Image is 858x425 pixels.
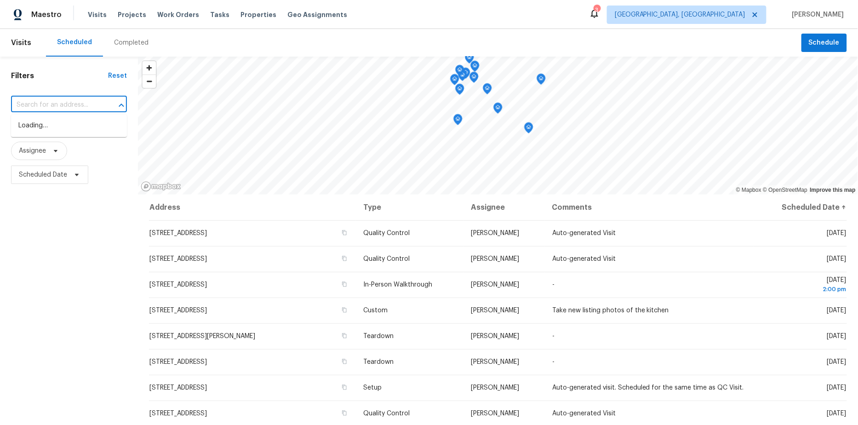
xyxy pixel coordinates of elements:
span: [PERSON_NAME] [471,410,519,417]
span: [DATE] [827,230,847,236]
div: Reset [108,71,127,80]
span: Maestro [31,10,62,19]
div: Map marker [453,114,463,128]
span: Auto-generated visit. Scheduled for the same time as QC Visit. [552,385,744,391]
div: Map marker [465,52,474,67]
span: [PERSON_NAME] [471,307,519,314]
span: Auto-generated Visit [552,230,616,236]
span: Take new listing photos of the kitchen [552,307,669,314]
div: Scheduled [57,38,92,47]
span: [PERSON_NAME] [471,333,519,339]
a: OpenStreetMap [763,187,807,193]
div: Map marker [450,74,459,88]
span: [STREET_ADDRESS][PERSON_NAME] [149,333,255,339]
span: [DATE] [827,307,847,314]
span: Schedule [809,37,840,49]
button: Copy Address [340,383,349,391]
span: Teardown [363,359,394,365]
th: Scheduled Date ↑ [754,195,847,220]
span: [STREET_ADDRESS] [149,410,207,417]
span: Auto-generated Visit [552,256,616,262]
span: Visits [11,33,31,53]
button: Copy Address [340,254,349,263]
span: [DATE] [827,333,847,339]
button: Copy Address [340,306,349,314]
span: [STREET_ADDRESS] [149,230,207,236]
span: - [552,281,555,288]
span: Geo Assignments [287,10,347,19]
span: - [552,333,555,339]
span: Quality Control [363,410,410,417]
div: Map marker [455,84,464,98]
span: Quality Control [363,230,410,236]
button: Copy Address [340,229,349,237]
th: Type [356,195,463,220]
button: Schedule [801,34,847,52]
span: [DATE] [827,385,847,391]
span: Setup [363,385,382,391]
div: Map marker [537,74,546,88]
span: Zoom out [143,75,156,88]
span: Assignee [19,146,46,155]
span: [DATE] [827,359,847,365]
div: Map marker [524,122,533,137]
span: [GEOGRAPHIC_DATA], [GEOGRAPHIC_DATA] [615,10,745,19]
span: [STREET_ADDRESS] [149,281,207,288]
span: [DATE] [827,410,847,417]
h1: Filters [11,71,108,80]
div: Map marker [469,72,479,86]
div: Map marker [455,65,464,79]
span: Properties [240,10,276,19]
span: Projects [118,10,146,19]
div: 3 [594,6,600,15]
th: Comments [545,195,754,220]
span: [STREET_ADDRESS] [149,359,207,365]
div: Map marker [461,68,470,82]
button: Close [115,99,128,112]
button: Copy Address [340,332,349,340]
div: Map marker [483,83,492,98]
span: - [552,359,555,365]
span: [DATE] [761,277,847,294]
div: Map marker [493,103,503,117]
a: Mapbox [736,187,761,193]
button: Copy Address [340,357,349,366]
div: Completed [114,38,149,47]
button: Copy Address [340,409,349,417]
span: Scheduled Date [19,170,67,179]
span: [PERSON_NAME] [471,281,519,288]
div: Loading… [11,115,127,137]
th: Address [149,195,356,220]
span: Work Orders [157,10,199,19]
span: Auto-generated Visit [552,410,616,417]
a: Mapbox homepage [141,181,181,192]
span: Teardown [363,333,394,339]
span: [PERSON_NAME] [471,256,519,262]
span: [STREET_ADDRESS] [149,307,207,314]
input: Search for an address... [11,98,101,112]
span: [PERSON_NAME] [789,10,844,19]
span: Visits [88,10,107,19]
div: 2:00 pm [761,285,847,294]
a: Improve this map [810,187,856,193]
span: [STREET_ADDRESS] [149,256,207,262]
span: [STREET_ADDRESS] [149,385,207,391]
span: Custom [363,307,388,314]
span: [DATE] [827,256,847,262]
button: Zoom out [143,75,156,88]
span: Quality Control [363,256,410,262]
button: Zoom in [143,61,156,75]
span: [PERSON_NAME] [471,385,519,391]
span: In-Person Walkthrough [363,281,432,288]
span: [PERSON_NAME] [471,230,519,236]
span: Tasks [210,11,229,18]
th: Assignee [463,195,544,220]
span: [PERSON_NAME] [471,359,519,365]
div: Map marker [470,61,480,75]
button: Copy Address [340,280,349,288]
